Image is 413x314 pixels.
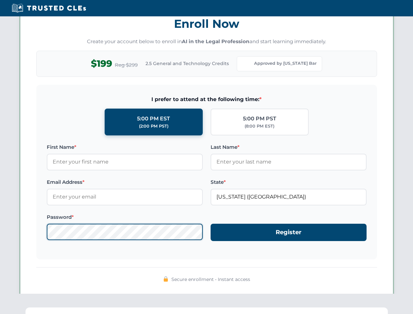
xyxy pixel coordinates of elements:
span: Approved by [US_STATE] Bar [254,60,317,67]
label: Password [47,213,203,221]
img: 🔒 [163,276,168,282]
span: 2.5 General and Technology Credits [146,60,229,67]
span: Reg $299 [115,61,138,69]
span: I prefer to attend at the following time: [47,95,367,104]
label: Email Address [47,178,203,186]
input: Enter your first name [47,154,203,170]
img: Florida Bar [242,59,251,68]
div: (8:00 PM EST) [245,123,274,130]
div: 5:00 PM PST [243,114,276,123]
h3: Enroll Now [36,13,377,34]
strong: AI in the Legal Profession [182,38,250,44]
button: Register [211,224,367,241]
span: $199 [91,56,112,71]
input: Enter your last name [211,154,367,170]
p: Create your account below to enroll in and start learning immediately. [36,38,377,45]
input: Florida (FL) [211,189,367,205]
span: Secure enrollment • Instant access [171,276,250,283]
img: Trusted CLEs [10,3,88,13]
label: First Name [47,143,203,151]
label: Last Name [211,143,367,151]
div: 5:00 PM EST [137,114,170,123]
label: State [211,178,367,186]
input: Enter your email [47,189,203,205]
div: (2:00 PM PST) [139,123,168,130]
